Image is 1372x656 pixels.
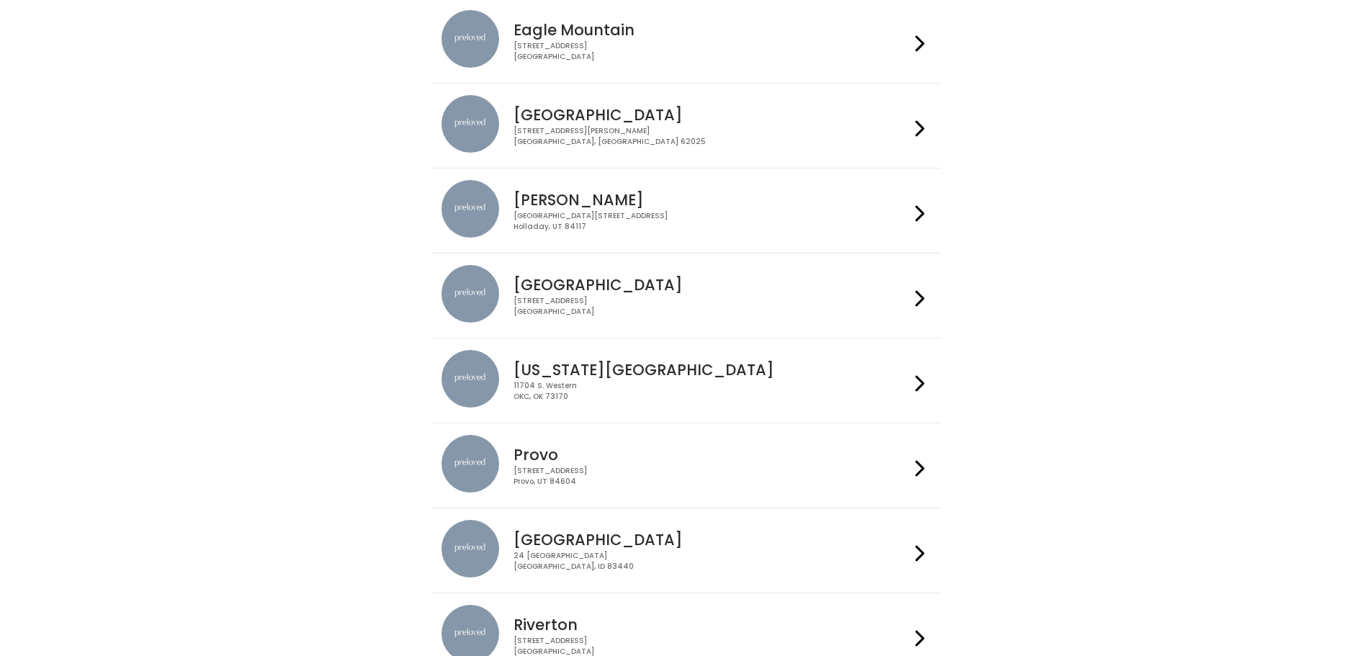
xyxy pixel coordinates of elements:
div: [STREET_ADDRESS] [GEOGRAPHIC_DATA] [514,41,910,62]
img: preloved location [441,95,499,153]
a: preloved location [PERSON_NAME] [GEOGRAPHIC_DATA][STREET_ADDRESS]Holladay, UT 84117 [441,180,931,241]
div: [STREET_ADDRESS] [GEOGRAPHIC_DATA] [514,296,910,317]
h4: Eagle Mountain [514,22,910,38]
a: preloved location [US_STATE][GEOGRAPHIC_DATA] 11704 S. WesternOKC, OK 73170 [441,350,931,411]
h4: [US_STATE][GEOGRAPHIC_DATA] [514,361,910,378]
h4: Riverton [514,616,910,633]
a: preloved location Provo [STREET_ADDRESS]Provo, UT 84604 [441,435,931,496]
div: [STREET_ADDRESS] Provo, UT 84604 [514,466,910,487]
a: preloved location [GEOGRAPHIC_DATA] 24 [GEOGRAPHIC_DATA][GEOGRAPHIC_DATA], ID 83440 [441,520,931,581]
img: preloved location [441,350,499,408]
img: preloved location [441,180,499,238]
h4: Provo [514,446,910,463]
h4: [GEOGRAPHIC_DATA] [514,107,910,123]
h4: [GEOGRAPHIC_DATA] [514,531,910,548]
img: preloved location [441,520,499,578]
a: preloved location Eagle Mountain [STREET_ADDRESS][GEOGRAPHIC_DATA] [441,10,931,71]
h4: [GEOGRAPHIC_DATA] [514,277,910,293]
img: preloved location [441,10,499,68]
img: preloved location [441,265,499,323]
h4: [PERSON_NAME] [514,192,910,208]
div: [GEOGRAPHIC_DATA][STREET_ADDRESS] Holladay, UT 84117 [514,211,910,232]
a: preloved location [GEOGRAPHIC_DATA] [STREET_ADDRESS][GEOGRAPHIC_DATA] [441,265,931,326]
div: [STREET_ADDRESS][PERSON_NAME] [GEOGRAPHIC_DATA], [GEOGRAPHIC_DATA] 62025 [514,126,910,147]
a: preloved location [GEOGRAPHIC_DATA] [STREET_ADDRESS][PERSON_NAME][GEOGRAPHIC_DATA], [GEOGRAPHIC_D... [441,95,931,156]
div: 24 [GEOGRAPHIC_DATA] [GEOGRAPHIC_DATA], ID 83440 [514,551,910,572]
img: preloved location [441,435,499,493]
div: 11704 S. Western OKC, OK 73170 [514,381,910,402]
